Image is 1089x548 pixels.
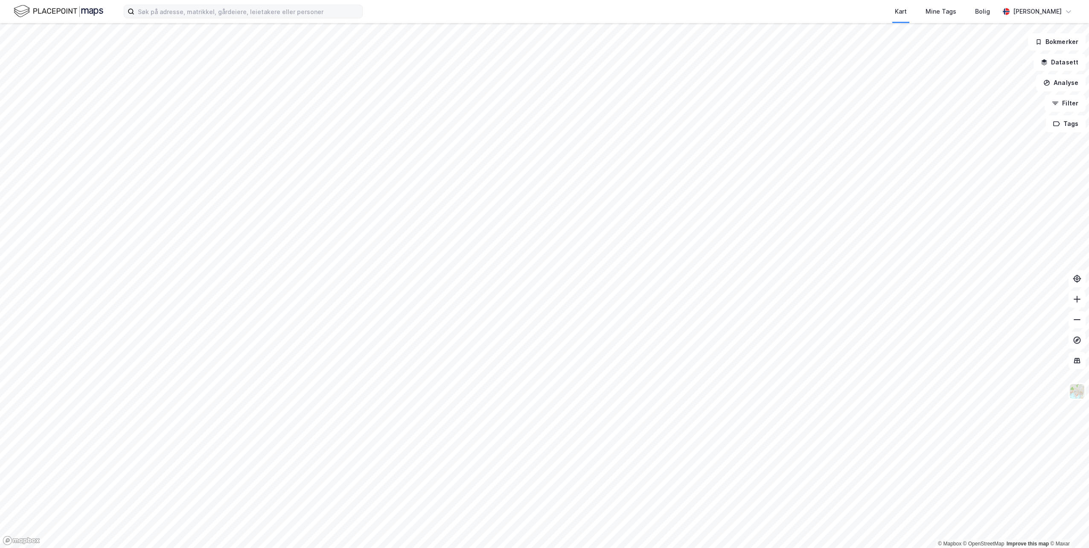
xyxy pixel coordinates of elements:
button: Analyse [1036,74,1086,91]
button: Tags [1046,115,1086,132]
div: Kart [895,6,907,17]
button: Bokmerker [1028,33,1086,50]
a: Improve this map [1007,541,1049,547]
div: Bolig [975,6,990,17]
div: Kontrollprogram for chat [1046,507,1089,548]
a: Mapbox homepage [3,536,40,545]
div: [PERSON_NAME] [1013,6,1062,17]
button: Filter [1045,95,1086,112]
button: Datasett [1034,54,1086,71]
div: Mine Tags [926,6,956,17]
img: logo.f888ab2527a4732fd821a326f86c7f29.svg [14,4,103,19]
img: Z [1069,383,1085,399]
input: Søk på adresse, matrikkel, gårdeiere, leietakere eller personer [134,5,362,18]
iframe: Chat Widget [1046,507,1089,548]
a: Mapbox [938,541,961,547]
a: OpenStreetMap [963,541,1005,547]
